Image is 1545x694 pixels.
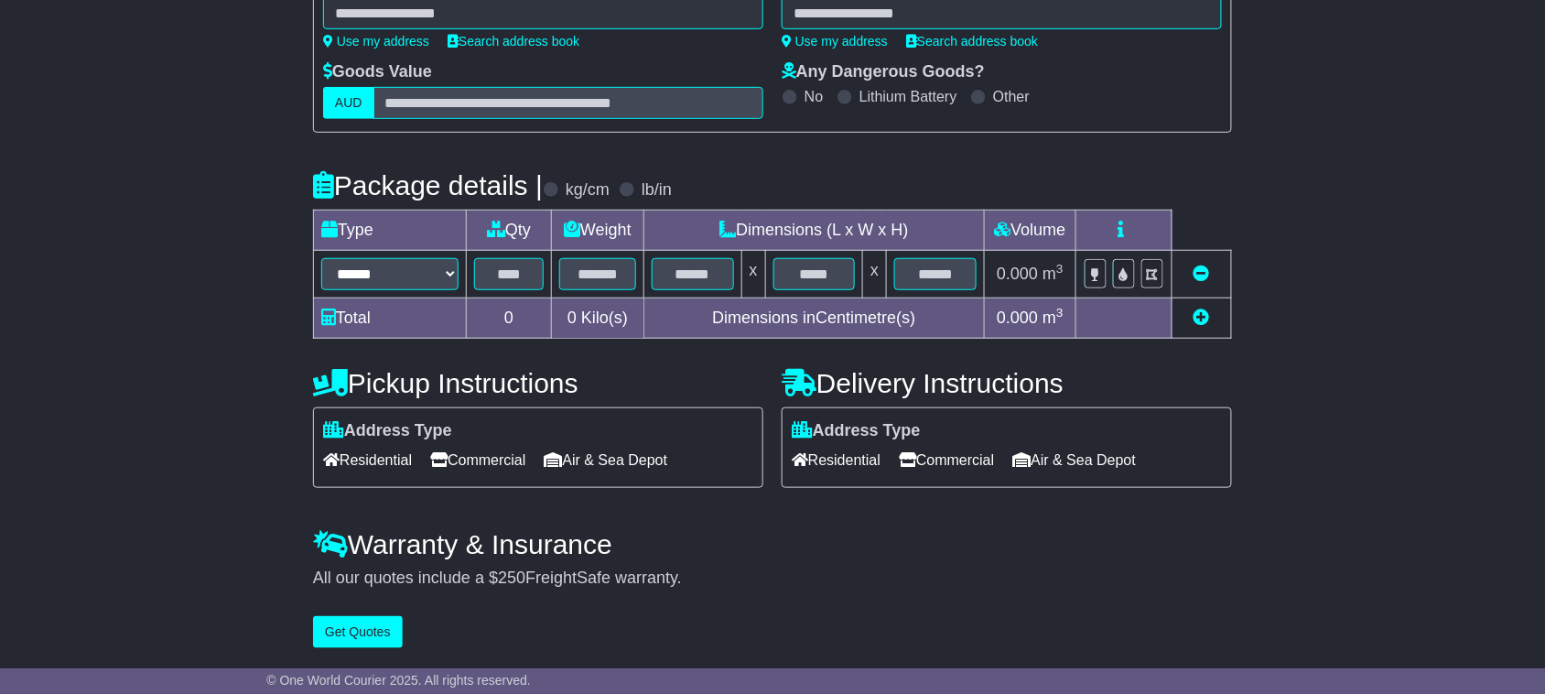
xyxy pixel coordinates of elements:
[643,211,984,251] td: Dimensions (L x W x H)
[567,309,577,327] span: 0
[323,62,432,82] label: Goods Value
[323,446,412,474] span: Residential
[782,34,888,49] a: Use my address
[792,421,921,441] label: Address Type
[906,34,1038,49] a: Search address book
[1056,306,1064,320] sup: 3
[448,34,579,49] a: Search address book
[467,211,552,251] td: Qty
[741,251,765,298] td: x
[899,446,994,474] span: Commercial
[1194,309,1210,327] a: Add new item
[782,62,985,82] label: Any Dangerous Goods?
[313,569,1232,589] div: All our quotes include a $ FreightSafe warranty.
[313,170,543,201] h4: Package details |
[1043,309,1064,327] span: m
[643,298,984,339] td: Dimensions in Centimetre(s)
[313,368,763,398] h4: Pickup Instructions
[1194,265,1210,283] a: Remove this item
[323,87,374,119] label: AUD
[314,298,467,339] td: Total
[997,309,1038,327] span: 0.000
[1013,446,1137,474] span: Air & Sea Depot
[984,211,1075,251] td: Volume
[467,298,552,339] td: 0
[430,446,525,474] span: Commercial
[566,180,610,201] label: kg/cm
[313,529,1232,559] h4: Warranty & Insurance
[997,265,1038,283] span: 0.000
[552,211,644,251] td: Weight
[993,88,1030,105] label: Other
[642,180,672,201] label: lb/in
[314,211,467,251] td: Type
[323,34,429,49] a: Use my address
[1056,262,1064,276] sup: 3
[323,421,452,441] label: Address Type
[792,446,881,474] span: Residential
[552,298,644,339] td: Kilo(s)
[498,569,525,587] span: 250
[313,616,403,648] button: Get Quotes
[1043,265,1064,283] span: m
[545,446,668,474] span: Air & Sea Depot
[859,88,957,105] label: Lithium Battery
[782,368,1232,398] h4: Delivery Instructions
[805,88,823,105] label: No
[863,251,887,298] td: x
[266,673,531,688] span: © One World Courier 2025. All rights reserved.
